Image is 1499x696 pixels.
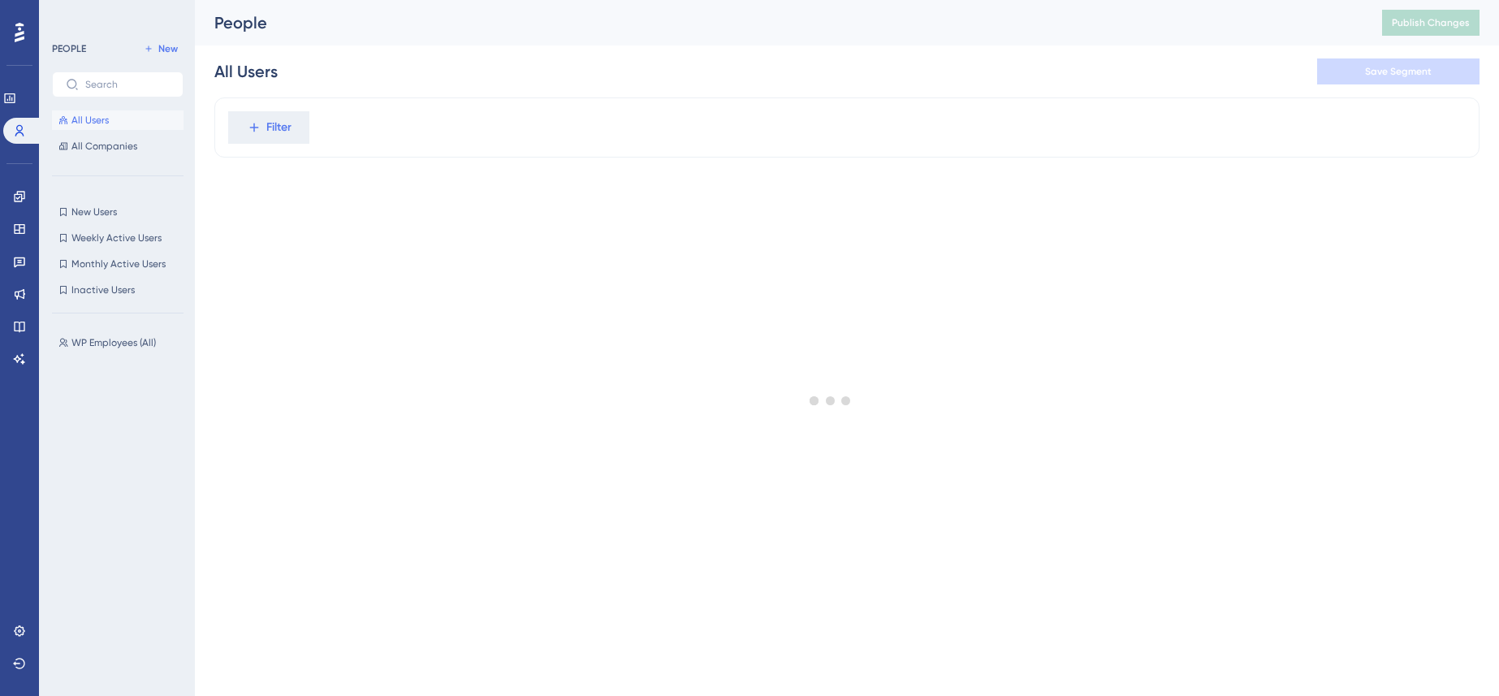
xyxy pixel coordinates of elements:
[85,79,170,90] input: Search
[71,257,166,270] span: Monthly Active Users
[52,333,193,352] button: WP Employees (All)
[52,42,86,55] div: PEOPLE
[1317,58,1480,84] button: Save Segment
[71,140,137,153] span: All Companies
[71,336,156,349] span: WP Employees (All)
[52,110,184,130] button: All Users
[1392,16,1470,29] span: Publish Changes
[158,42,178,55] span: New
[1382,10,1480,36] button: Publish Changes
[71,205,117,218] span: New Users
[71,231,162,244] span: Weekly Active Users
[214,60,278,83] div: All Users
[71,283,135,296] span: Inactive Users
[52,254,184,274] button: Monthly Active Users
[1365,65,1432,78] span: Save Segment
[214,11,1341,34] div: People
[52,136,184,156] button: All Companies
[52,202,184,222] button: New Users
[71,114,109,127] span: All Users
[52,228,184,248] button: Weekly Active Users
[52,280,184,300] button: Inactive Users
[138,39,184,58] button: New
